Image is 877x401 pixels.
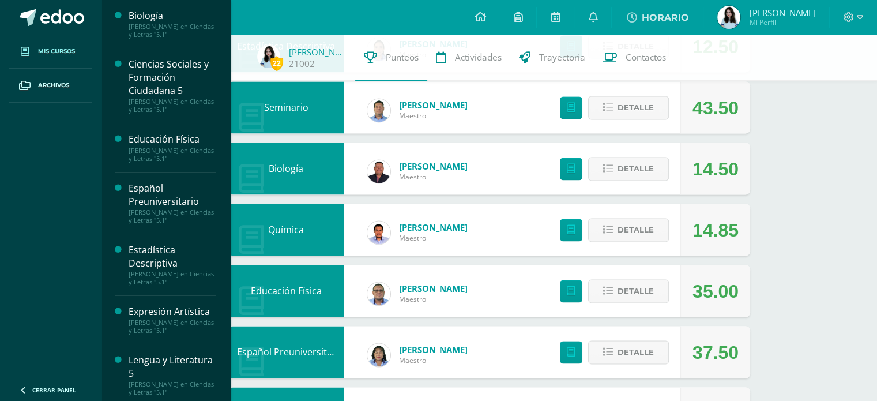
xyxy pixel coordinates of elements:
[588,218,669,242] button: Detalle
[32,386,76,394] span: Cerrar panel
[38,81,69,90] span: Archivos
[427,35,510,81] a: Actividades
[129,182,216,224] a: Español Preuniversitario[PERSON_NAME] en Ciencias y Letras "5.1"
[539,51,585,63] span: Trayectoria
[692,327,739,378] div: 37.50
[129,133,216,162] a: Educación Física[PERSON_NAME] en Ciencias y Letras "5.1"
[355,35,427,81] a: Punteos
[749,17,815,27] span: Mi Perfil
[228,204,344,256] div: Química
[289,58,315,70] a: 21002
[129,98,216,114] div: [PERSON_NAME] en Ciencias y Letras "5.1"
[129,318,216,335] div: [PERSON_NAME] en Ciencias y Letras "5.1"
[129,182,216,208] div: Español Preuniversitario
[129,208,216,224] div: [PERSON_NAME] en Ciencias y Letras "5.1"
[399,160,468,172] a: [PERSON_NAME]
[692,204,739,256] div: 14.85
[129,270,216,286] div: [PERSON_NAME] en Ciencias y Letras "5.1"
[129,305,216,318] div: Expresión Artística
[386,51,419,63] span: Punteos
[129,354,216,380] div: Lengua y Literatura 5
[367,99,390,122] img: 7d6a89eaefe303c7f494a11f338f7e72.png
[399,222,468,233] a: [PERSON_NAME]
[618,342,654,363] span: Detalle
[618,280,654,302] span: Detalle
[399,99,468,111] a: [PERSON_NAME]
[455,51,502,63] span: Actividades
[588,157,669,181] button: Detalle
[618,158,654,179] span: Detalle
[399,344,468,355] a: [PERSON_NAME]
[626,51,666,63] span: Contactos
[399,233,468,243] span: Maestro
[399,172,468,182] span: Maestro
[594,35,675,81] a: Contactos
[367,282,390,305] img: 2b8a8d37dfce9e9e6e54bdeb0b7e5ca7.png
[129,133,216,146] div: Educación Física
[129,9,216,39] a: Biología[PERSON_NAME] en Ciencias y Letras "5.1"
[618,219,654,241] span: Detalle
[717,6,740,29] img: 4a8f2d568a67eeac49c5c4e004588209.png
[367,221,390,244] img: 70cb7eb60b8f550c2f33c1bb3b1b05b9.png
[228,265,344,317] div: Educación Física
[692,143,739,195] div: 14.50
[129,354,216,396] a: Lengua y Literatura 5[PERSON_NAME] en Ciencias y Letras "5.1"
[618,97,654,118] span: Detalle
[129,147,216,163] div: [PERSON_NAME] en Ciencias y Letras "5.1"
[588,96,669,119] button: Detalle
[129,23,216,39] div: [PERSON_NAME] en Ciencias y Letras "5.1"
[129,305,216,335] a: Expresión Artística[PERSON_NAME] en Ciencias y Letras "5.1"
[399,283,468,294] a: [PERSON_NAME]
[228,81,344,133] div: Seminario
[129,243,216,270] div: Estadística Descriptiva
[510,35,594,81] a: Trayectoria
[399,355,468,365] span: Maestro
[257,45,280,68] img: 4a8f2d568a67eeac49c5c4e004588209.png
[129,243,216,286] a: Estadística Descriptiva[PERSON_NAME] en Ciencias y Letras "5.1"
[9,35,92,69] a: Mis cursos
[692,265,739,317] div: 35.00
[270,56,283,70] span: 22
[228,326,344,378] div: Español Preuniversitario
[399,294,468,304] span: Maestro
[367,160,390,183] img: 26b32a793cf393e8c14c67795abc6c50.png
[129,380,216,396] div: [PERSON_NAME] en Ciencias y Letras "5.1"
[692,82,739,134] div: 43.50
[588,340,669,364] button: Detalle
[641,12,688,23] span: HORARIO
[367,343,390,366] img: f902e38f6c2034015b0cb4cda7b0c891.png
[228,143,344,194] div: Biología
[129,58,216,114] a: Ciencias Sociales y Formación Ciudadana 5[PERSON_NAME] en Ciencias y Letras "5.1"
[399,111,468,121] span: Maestro
[129,9,216,23] div: Biología
[9,69,92,103] a: Archivos
[38,47,75,56] span: Mis cursos
[749,7,815,18] span: [PERSON_NAME]
[588,279,669,303] button: Detalle
[129,58,216,98] div: Ciencias Sociales y Formación Ciudadana 5
[289,46,347,58] a: [PERSON_NAME]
